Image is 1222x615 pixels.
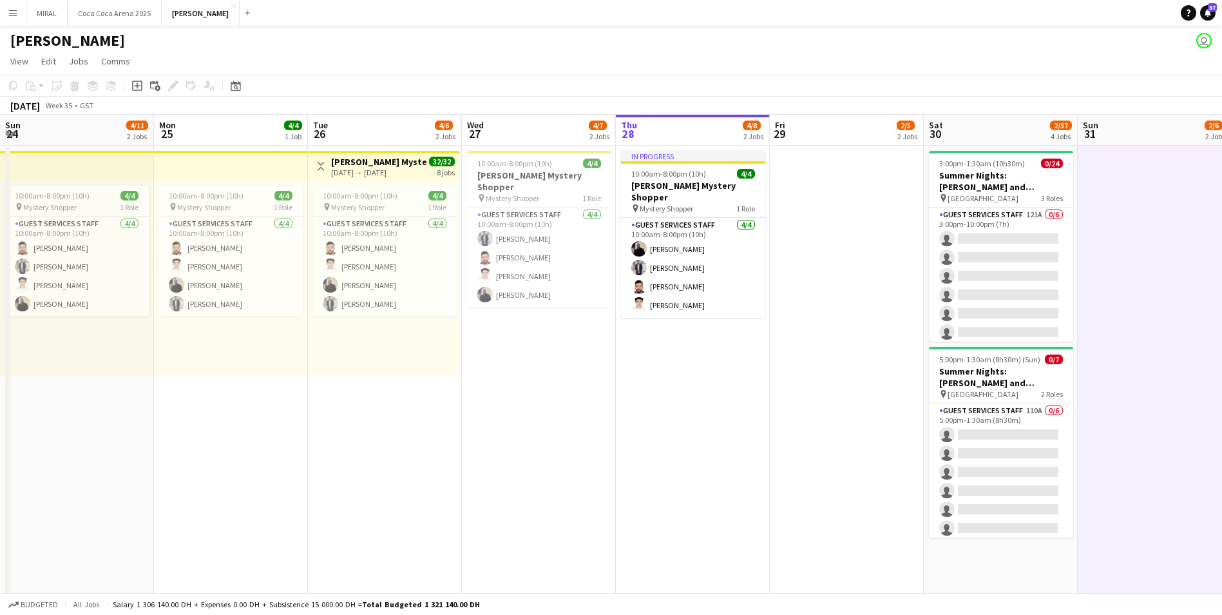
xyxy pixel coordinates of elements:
span: 31 [1081,126,1098,141]
span: 4/4 [284,121,302,130]
span: 10:00am-8:00pm (10h) [323,191,397,200]
span: 0/7 [1045,355,1063,364]
span: 3 Roles [1041,193,1063,203]
span: 1 Role [428,202,446,212]
span: Mystery Shopper [640,204,693,213]
span: Mystery Shopper [177,202,231,212]
span: [GEOGRAPHIC_DATA] [948,389,1018,399]
span: 4/4 [120,191,138,200]
button: Coca Coca Arena 2025 [68,1,162,26]
span: 30 [927,126,943,141]
div: Salary 1 306 140.00 DH + Expenses 0.00 DH + Subsistence 15 000.00 DH = [113,600,480,609]
span: 57 [1208,3,1217,12]
span: 4/4 [583,159,601,168]
app-job-card: In progress10:00am-8:00pm (10h)4/4[PERSON_NAME] Mystery Shopper Mystery Shopper1 RoleGuest Servic... [621,151,765,318]
span: [GEOGRAPHIC_DATA] [948,193,1018,203]
span: 4/8 [743,121,761,130]
app-card-role: Guest Services Staff4/410:00am-8:00pm (10h)[PERSON_NAME][PERSON_NAME][PERSON_NAME][PERSON_NAME] [467,208,611,307]
span: 2/5 [897,121,915,130]
app-card-role: Guest Services Staff121A0/63:00pm-10:00pm (7h) [929,208,1073,345]
span: 32/32 [429,157,455,166]
span: Budgeted [21,600,58,609]
span: Sun [5,119,21,131]
a: Jobs [64,53,93,70]
div: [DATE] [10,99,40,112]
span: 28 [619,126,637,141]
span: 26 [311,126,328,141]
span: 29 [773,126,785,141]
span: Sat [929,119,943,131]
span: 10:00am-8:00pm (10h) [15,191,90,200]
app-job-card: 10:00am-8:00pm (10h)4/4[PERSON_NAME] Mystery Shopper Mystery Shopper1 RoleGuest Services Staff4/4... [467,151,611,307]
span: Mystery Shopper [331,202,385,212]
div: 4 Jobs [1051,132,1071,141]
span: 4/6 [435,121,453,130]
span: 1 Role [120,202,138,212]
app-job-card: 10:00am-8:00pm (10h)4/4 Mystery Shopper1 RoleGuest Services Staff4/410:00am-8:00pm (10h)[PERSON_N... [158,186,303,317]
app-card-role: Guest Services Staff4/410:00am-8:00pm (10h)[PERSON_NAME][PERSON_NAME][PERSON_NAME][PERSON_NAME] [312,217,457,317]
div: 2 Jobs [897,132,917,141]
h1: [PERSON_NAME] [10,31,125,50]
div: 2 Jobs [589,132,609,141]
span: 1 Role [736,204,755,213]
span: 4/7 [589,121,607,130]
h3: Summer Nights: [PERSON_NAME] and [PERSON_NAME] - External [929,170,1073,193]
app-job-card: 5:00pm-1:30am (8h30m) (Sun)0/7Summer Nights: [PERSON_NAME] and [PERSON_NAME] - Internal [GEOGRAPH... [929,347,1073,538]
div: GST [80,101,93,110]
span: 5:00pm-1:30am (8h30m) (Sun) [939,355,1040,364]
span: 3:00pm-1:30am (10h30m) (Sun) [939,159,1041,168]
a: View [5,53,33,70]
span: Tue [313,119,328,131]
span: 1 Role [582,193,601,203]
button: Budgeted [6,598,60,612]
h3: Summer Nights: [PERSON_NAME] and [PERSON_NAME] - Internal [929,366,1073,389]
span: All jobs [71,600,102,609]
app-card-role: Guest Services Staff4/410:00am-8:00pm (10h)[PERSON_NAME][PERSON_NAME][PERSON_NAME][PERSON_NAME] [621,218,765,318]
span: 24 [3,126,21,141]
app-user-avatar: Kate Oliveros [1196,33,1212,48]
span: 4/11 [126,121,148,130]
span: Sun [1083,119,1098,131]
span: 4/4 [428,191,446,200]
h3: [PERSON_NAME] Mystery Shopper [621,180,765,203]
span: 0/24 [1041,159,1063,168]
span: 4/4 [737,169,755,179]
span: Wed [467,119,484,131]
span: 27 [465,126,484,141]
a: Edit [36,53,61,70]
app-job-card: 10:00am-8:00pm (10h)4/4 Mystery Shopper1 RoleGuest Services Staff4/410:00am-8:00pm (10h)[PERSON_N... [5,186,149,317]
div: In progress [621,151,765,161]
span: Edit [41,55,56,67]
span: Mon [159,119,176,131]
span: 4/4 [274,191,292,200]
span: Thu [621,119,637,131]
div: 2 Jobs [127,132,148,141]
app-card-role: Guest Services Staff4/410:00am-8:00pm (10h)[PERSON_NAME][PERSON_NAME][PERSON_NAME][PERSON_NAME] [158,217,303,317]
app-job-card: 10:00am-8:00pm (10h)4/4 Mystery Shopper1 RoleGuest Services Staff4/410:00am-8:00pm (10h)[PERSON_N... [312,186,457,317]
a: 57 [1200,5,1216,21]
span: 25 [157,126,176,141]
h3: [PERSON_NAME] Mystery Shopper [331,156,427,168]
div: 1 Job [285,132,301,141]
button: [PERSON_NAME] [162,1,240,26]
a: Comms [96,53,135,70]
app-job-card: 3:00pm-1:30am (10h30m) (Sun)0/24Summer Nights: [PERSON_NAME] and [PERSON_NAME] - External [GEOGRA... [929,151,1073,342]
app-card-role: Guest Services Staff110A0/65:00pm-1:30am (8h30m) [929,404,1073,541]
app-card-role: Guest Services Staff4/410:00am-8:00pm (10h)[PERSON_NAME][PERSON_NAME][PERSON_NAME][PERSON_NAME] [5,217,149,317]
div: [DATE] → [DATE] [331,168,427,177]
div: 2 Jobs [435,132,455,141]
span: Jobs [69,55,88,67]
span: Comms [101,55,130,67]
span: Mystery Shopper [23,202,77,212]
span: Fri [775,119,785,131]
span: Mystery Shopper [486,193,539,203]
span: View [10,55,28,67]
div: 2 Jobs [743,132,763,141]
